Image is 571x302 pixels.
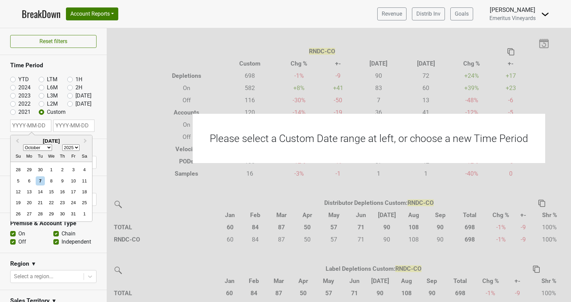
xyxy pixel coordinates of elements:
div: Choose Date [10,135,92,222]
div: Choose Monday, September 29th, 2025 [25,165,34,174]
a: Goals [450,7,473,20]
div: Choose Sunday, October 5th, 2025 [14,176,23,185]
div: Thursday [58,152,67,161]
div: Tuesday [36,152,45,161]
label: 2021 [18,108,31,116]
div: Choose Monday, October 20th, 2025 [25,198,34,207]
div: Choose Friday, October 31st, 2025 [69,209,78,218]
div: Choose Wednesday, October 29th, 2025 [47,209,56,218]
span: ▼ [31,260,36,268]
label: 1H [75,75,82,84]
h3: Region [10,260,29,267]
div: Choose Friday, October 24th, 2025 [69,198,78,207]
img: Dropdown Menu [541,10,549,18]
div: Sunday [14,152,23,161]
label: On [18,230,25,238]
label: 2022 [18,100,31,108]
h3: Time Period [10,62,97,69]
div: Choose Tuesday, October 21st, 2025 [36,198,45,207]
div: Choose Saturday, October 11th, 2025 [80,176,89,185]
div: Choose Thursday, October 30th, 2025 [58,209,67,218]
div: Please select a Custom Date range at left, or choose a new Time Period [193,114,545,163]
div: Choose Thursday, October 9th, 2025 [58,176,67,185]
a: Distrib Inv [412,7,445,20]
button: Account Reports [66,7,118,20]
label: L6M [47,84,58,92]
label: LTM [47,75,57,84]
input: YYYY-MM-DD [53,120,94,132]
label: Independent [62,238,91,246]
label: Custom [47,108,66,116]
div: Choose Sunday, October 12th, 2025 [14,187,23,196]
label: YTD [18,75,29,84]
div: Choose Tuesday, October 28th, 2025 [36,209,45,218]
div: Choose Friday, October 10th, 2025 [69,176,78,185]
label: [DATE] [75,92,91,100]
div: Choose Monday, October 27th, 2025 [25,209,34,218]
button: Reset filters [10,35,97,48]
div: Choose Wednesday, October 8th, 2025 [47,176,56,185]
button: Next Month [81,136,91,147]
div: Choose Thursday, October 23rd, 2025 [58,198,67,207]
div: Choose Sunday, September 28th, 2025 [14,165,23,174]
label: L3M [47,92,58,100]
div: Choose Friday, October 3rd, 2025 [69,165,78,174]
a: Revenue [377,7,406,20]
div: Choose Tuesday, October 14th, 2025 [36,187,45,196]
a: BreakDown [22,7,60,21]
div: [PERSON_NAME] [489,5,536,14]
div: Friday [69,152,78,161]
div: Choose Sunday, October 19th, 2025 [14,198,23,207]
div: Choose Wednesday, October 22nd, 2025 [47,198,56,207]
div: Wednesday [47,152,56,161]
div: Choose Monday, October 6th, 2025 [25,176,34,185]
label: 2H [75,84,82,92]
h2: [DATE] [11,138,92,144]
label: Chain [62,230,75,238]
input: YYYY-MM-DD [10,120,51,132]
label: Off [18,238,26,246]
div: Choose Thursday, October 2nd, 2025 [58,165,67,174]
div: Choose Tuesday, September 30th, 2025 [36,165,45,174]
div: Choose Sunday, October 26th, 2025 [14,209,23,218]
div: Choose Monday, October 13th, 2025 [25,187,34,196]
label: L2M [47,100,58,108]
div: Choose Friday, October 17th, 2025 [69,187,78,196]
label: 2024 [18,84,31,92]
div: Choose Wednesday, October 15th, 2025 [47,187,56,196]
div: Choose Saturday, October 4th, 2025 [80,165,89,174]
div: Choose Wednesday, October 1st, 2025 [47,165,56,174]
label: [DATE] [75,100,91,108]
div: Choose Saturday, November 1st, 2025 [80,209,89,218]
div: Choose Tuesday, October 7th, 2025 [36,176,45,185]
div: Choose Saturday, October 25th, 2025 [80,198,89,207]
div: Saturday [80,152,89,161]
div: Choose Saturday, October 18th, 2025 [80,187,89,196]
div: Choose Thursday, October 16th, 2025 [58,187,67,196]
span: Emeritus Vineyards [489,15,536,21]
label: 2023 [18,92,31,100]
div: Month October, 2025 [13,164,90,219]
div: Monday [25,152,34,161]
h3: Premise & Account Type [10,220,97,227]
button: Previous Month [11,136,22,147]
